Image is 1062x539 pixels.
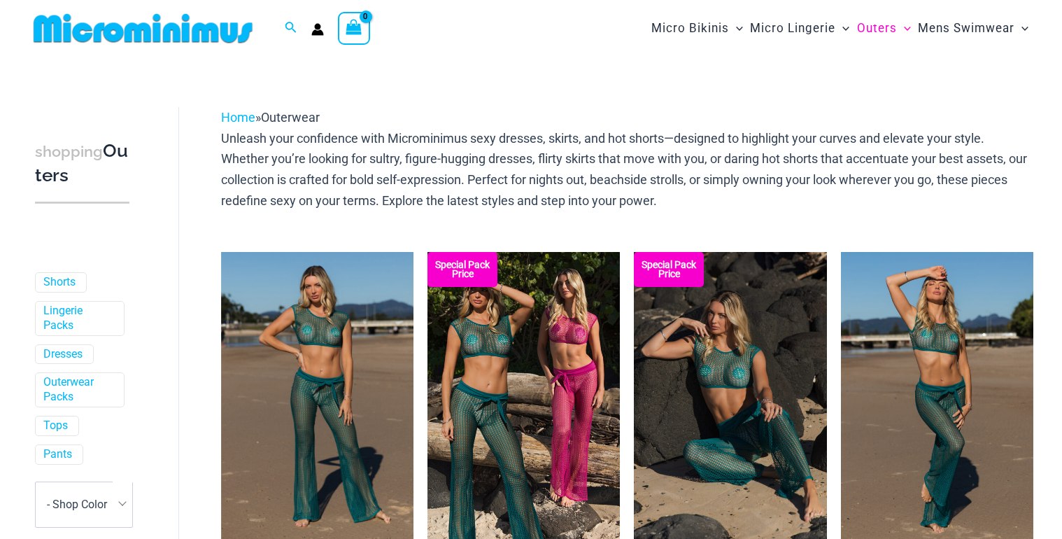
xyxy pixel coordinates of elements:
[746,7,853,50] a: Micro LingerieMenu ToggleMenu Toggle
[221,110,255,125] a: Home
[338,12,370,44] a: View Shopping Cart, empty
[43,447,72,462] a: Pants
[43,347,83,362] a: Dresses
[918,10,1014,46] span: Mens Swimwear
[28,13,258,44] img: MM SHOP LOGO FLAT
[651,10,729,46] span: Micro Bikinis
[221,128,1033,211] p: Unleash your confidence with Microminimus sexy dresses, skirts, and hot shorts—designed to highli...
[857,10,897,46] span: Outers
[285,20,297,37] a: Search icon link
[1014,10,1028,46] span: Menu Toggle
[43,419,68,433] a: Tops
[43,375,113,405] a: Outerwear Packs
[648,7,746,50] a: Micro BikinisMenu ToggleMenu Toggle
[35,139,129,188] h3: Outers
[35,143,103,160] span: shopping
[427,260,497,279] b: Special Pack Price
[897,10,911,46] span: Menu Toggle
[835,10,849,46] span: Menu Toggle
[36,482,132,527] span: - Shop Color
[35,482,133,528] span: - Shop Color
[43,304,113,333] a: Lingerie Packs
[854,7,914,50] a: OutersMenu ToggleMenu Toggle
[914,7,1032,50] a: Mens SwimwearMenu ToggleMenu Toggle
[261,110,320,125] span: Outerwear
[43,275,76,290] a: Shorts
[221,110,320,125] span: »
[311,23,324,36] a: Account icon link
[47,498,107,511] span: - Shop Color
[750,10,835,46] span: Micro Lingerie
[646,5,1034,52] nav: Site Navigation
[634,260,704,279] b: Special Pack Price
[729,10,743,46] span: Menu Toggle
